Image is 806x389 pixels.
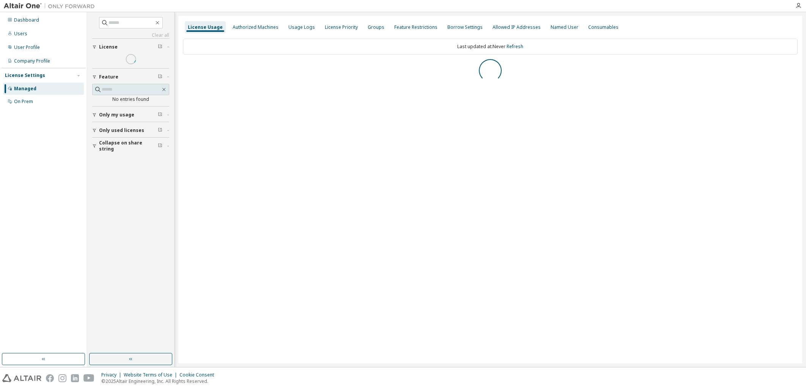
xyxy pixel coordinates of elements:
button: Only used licenses [92,122,169,139]
div: Last updated at: Never [183,39,798,55]
div: Cookie Consent [179,372,219,378]
img: Altair One [4,2,99,10]
span: License [99,44,118,50]
div: User Profile [14,44,40,50]
button: License [92,39,169,55]
div: License Priority [325,24,358,30]
div: Usage Logs [288,24,315,30]
div: License Usage [188,24,223,30]
div: License Settings [5,72,45,78]
a: Refresh [507,43,523,50]
div: Borrow Settings [447,24,483,30]
button: Only my usage [92,107,169,123]
span: Clear filter [158,143,162,149]
img: linkedin.svg [71,374,79,382]
div: No entries found [92,96,169,102]
div: Company Profile [14,58,50,64]
div: Feature Restrictions [394,24,438,30]
img: altair_logo.svg [2,374,41,382]
div: Allowed IP Addresses [493,24,541,30]
div: Users [14,31,27,37]
span: Only used licenses [99,127,144,133]
img: instagram.svg [58,374,66,382]
div: Website Terms of Use [124,372,179,378]
span: Only my usage [99,112,134,118]
div: Consumables [588,24,619,30]
span: Collapse on share string [99,140,158,152]
div: On Prem [14,99,33,105]
div: Authorized Machines [233,24,279,30]
button: Collapse on share string [92,138,169,154]
a: Clear all [92,32,169,38]
span: Clear filter [158,44,162,50]
span: Clear filter [158,74,162,80]
div: Groups [368,24,384,30]
div: Dashboard [14,17,39,23]
div: Privacy [101,372,124,378]
button: Feature [92,69,169,85]
div: Named User [551,24,578,30]
div: Managed [14,86,36,92]
p: © 2025 Altair Engineering, Inc. All Rights Reserved. [101,378,219,384]
span: Clear filter [158,112,162,118]
span: Clear filter [158,127,162,133]
img: facebook.svg [46,374,54,382]
img: youtube.svg [83,374,94,382]
span: Feature [99,74,118,80]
